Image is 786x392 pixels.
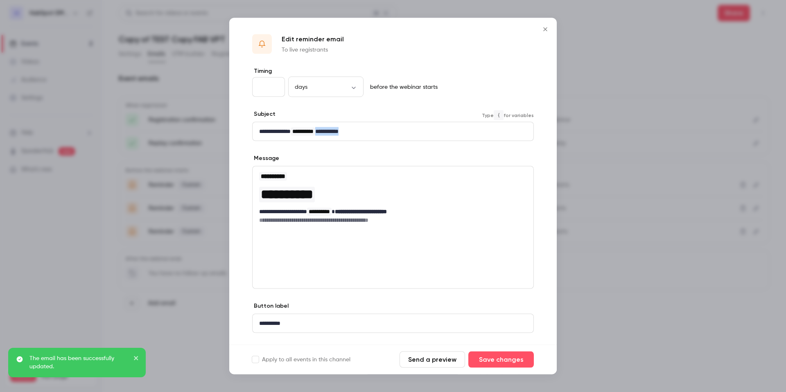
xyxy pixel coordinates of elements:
[253,122,533,141] div: editor
[537,21,553,38] button: Close
[252,154,279,162] label: Message
[482,110,534,120] span: Type for variables
[253,314,533,333] div: editor
[133,354,139,364] button: close
[494,110,504,120] code: {
[253,167,533,229] div: editor
[252,67,534,75] label: Timing
[252,110,276,118] label: Subject
[367,83,438,91] p: before the webinar starts
[468,351,534,368] button: Save changes
[29,354,128,371] p: The email has been successfully updated.
[252,302,289,310] label: Button label
[282,34,344,44] p: Edit reminder email
[252,356,350,364] label: Apply to all events in this channel
[288,83,364,91] div: days
[282,46,344,54] p: To live registrants
[400,351,465,368] button: Send a preview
